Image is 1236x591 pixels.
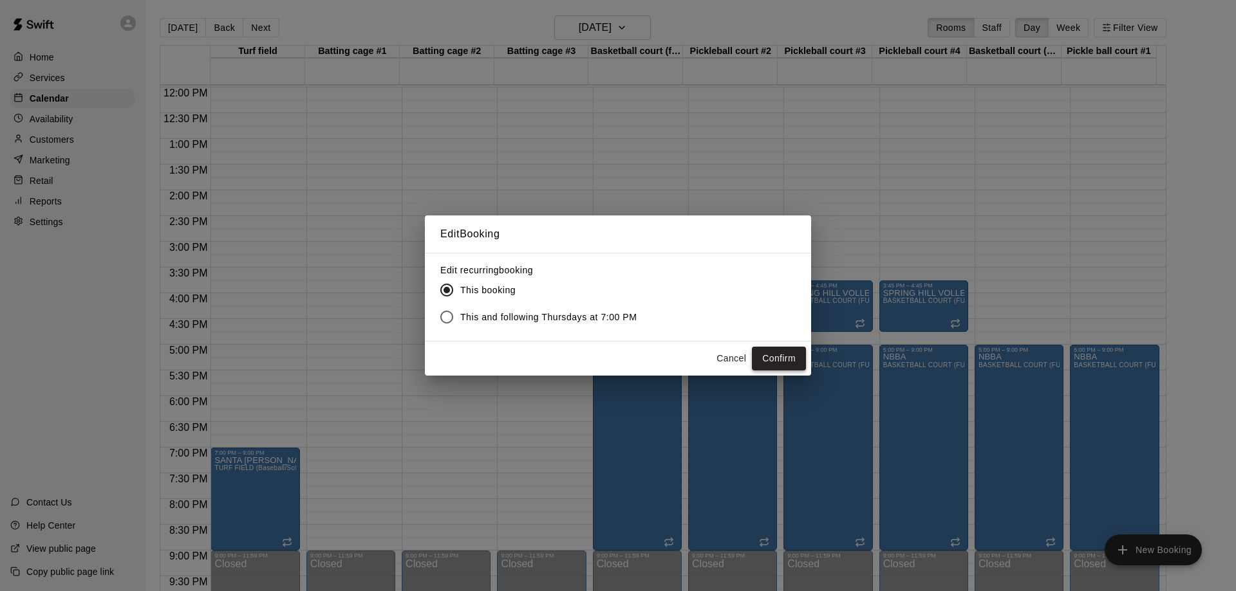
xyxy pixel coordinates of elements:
span: This and following Thursdays at 7:00 PM [460,311,637,324]
button: Confirm [752,347,806,370]
label: Edit recurring booking [440,264,648,277]
span: This booking [460,284,516,297]
button: Cancel [711,347,752,370]
h2: Edit Booking [425,215,811,253]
